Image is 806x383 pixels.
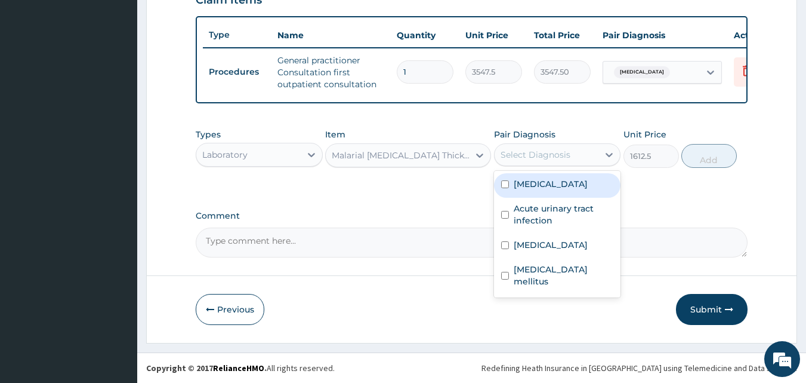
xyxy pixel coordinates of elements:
[6,256,227,298] textarea: Type your message and hit 'Enter'
[728,23,788,47] th: Actions
[676,294,748,325] button: Submit
[137,353,806,383] footer: All rights reserved.
[623,128,666,140] label: Unit Price
[494,128,555,140] label: Pair Diagnosis
[69,115,165,236] span: We're online!
[681,144,737,168] button: Add
[196,294,264,325] button: Previous
[146,363,267,373] strong: Copyright © 2017 .
[196,211,748,221] label: Comment
[514,203,614,226] label: Acute urinary tract infection
[514,239,588,251] label: [MEDICAL_DATA]
[325,128,345,140] label: Item
[501,149,570,161] div: Select Diagnosis
[332,149,470,161] div: Malarial [MEDICAL_DATA] Thick and thin films - [Blood]
[597,23,728,47] th: Pair Diagnosis
[62,67,200,82] div: Chat with us now
[481,362,797,374] div: Redefining Heath Insurance in [GEOGRAPHIC_DATA] using Telemedicine and Data Science!
[514,263,614,287] label: [MEDICAL_DATA] mellitus
[528,23,597,47] th: Total Price
[202,149,248,161] div: Laboratory
[203,61,271,83] td: Procedures
[614,66,670,78] span: [MEDICAL_DATA]
[196,6,224,35] div: Minimize live chat window
[391,23,459,47] th: Quantity
[271,23,391,47] th: Name
[459,23,528,47] th: Unit Price
[22,60,48,90] img: d_794563401_company_1708531726252_794563401
[514,178,588,190] label: [MEDICAL_DATA]
[213,363,264,373] a: RelianceHMO
[196,130,221,140] label: Types
[203,24,271,46] th: Type
[271,48,391,96] td: General practitioner Consultation first outpatient consultation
